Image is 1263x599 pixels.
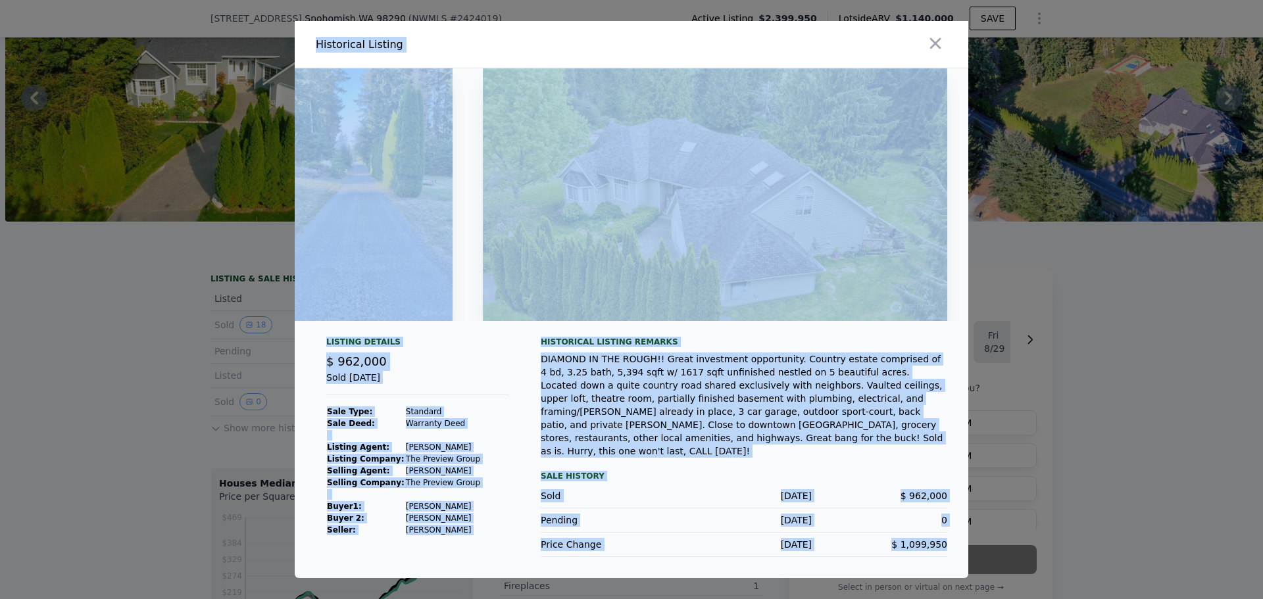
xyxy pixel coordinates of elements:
div: Historical Listing remarks [541,337,947,347]
div: Listing Details [326,337,509,352]
div: 0 [812,514,947,527]
td: The Preview Group [405,453,481,465]
div: Pending [541,514,676,527]
strong: Buyer 1 : [327,502,362,511]
strong: Sale Type: [327,407,372,416]
td: [PERSON_NAME] [405,441,481,453]
strong: Listing Agent: [327,443,389,452]
td: Standard [405,406,481,418]
div: [DATE] [676,538,812,551]
td: [PERSON_NAME] [405,512,481,524]
td: [PERSON_NAME] [405,465,481,477]
div: [DATE] [676,489,812,502]
strong: Selling Company: [327,478,405,487]
img: Property Img [262,68,453,321]
td: The Preview Group [405,477,481,489]
span: $ 962,000 [901,491,947,501]
div: [DATE] [676,514,812,527]
td: Warranty Deed [405,418,481,429]
div: Sale History [541,468,947,484]
strong: Selling Agent: [327,466,390,475]
div: Sold [DATE] [326,371,509,395]
td: [PERSON_NAME] [405,500,481,512]
div: Historical Listing [316,37,626,53]
div: Sold [541,489,676,502]
strong: Sale Deed: [327,419,375,428]
div: DIAMOND IN THE ROUGH!! Great investment opportunity. Country estate comprised of 4 bd, 3.25 bath,... [541,352,947,458]
img: Property Img [483,68,947,321]
div: Price Change [541,538,676,551]
strong: Listing Company: [327,454,404,464]
strong: Buyer 2: [327,514,364,523]
strong: Seller : [327,525,356,535]
span: $ 1,099,950 [891,539,947,550]
td: [PERSON_NAME] [405,524,481,536]
span: $ 962,000 [326,354,387,368]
